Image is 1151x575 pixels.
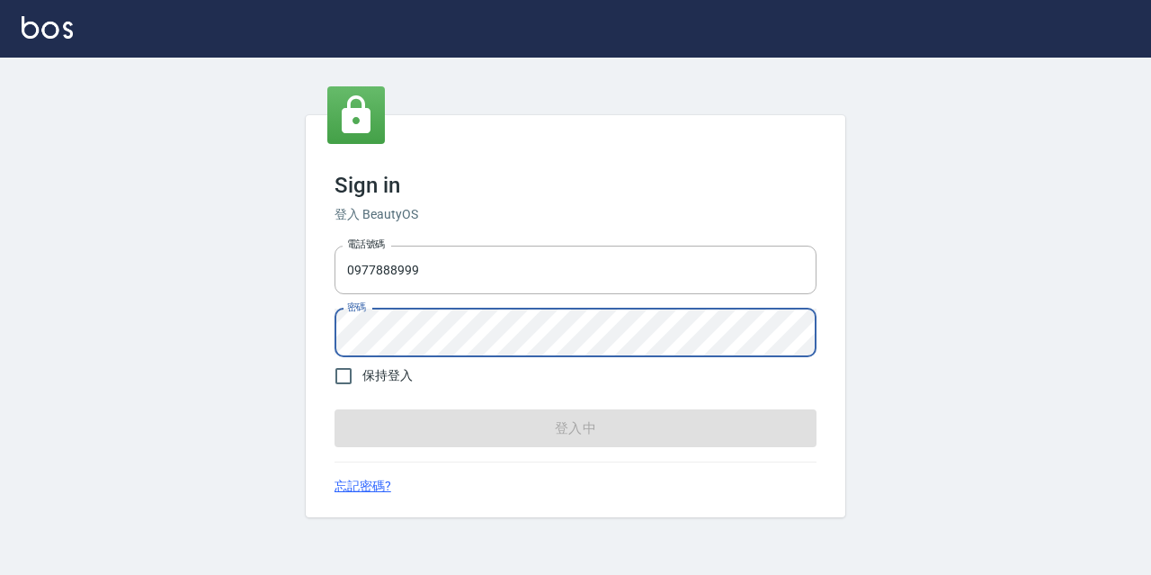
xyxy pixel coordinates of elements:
span: 保持登入 [362,366,413,385]
label: 電話號碼 [347,238,385,251]
label: 密碼 [347,301,366,314]
img: Logo [22,16,73,39]
h3: Sign in [335,173,816,198]
h6: 登入 BeautyOS [335,205,816,224]
a: 忘記密碼? [335,477,391,496]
